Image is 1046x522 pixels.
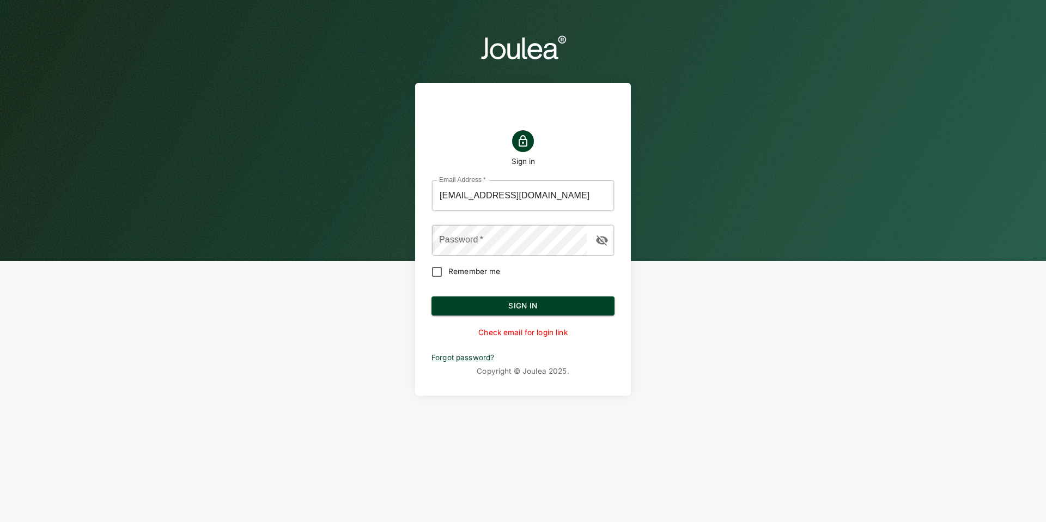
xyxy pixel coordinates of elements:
h1: Sign in [512,156,535,166]
a: Forgot password? [431,353,494,362]
label: Email Address [439,175,485,184]
p: Copyright © Joulea 2025 . [431,366,615,377]
p: Check email for login link [431,327,615,338]
button: Sign In [431,296,615,316]
span: Remember me [448,266,500,277]
img: logo [479,33,567,61]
